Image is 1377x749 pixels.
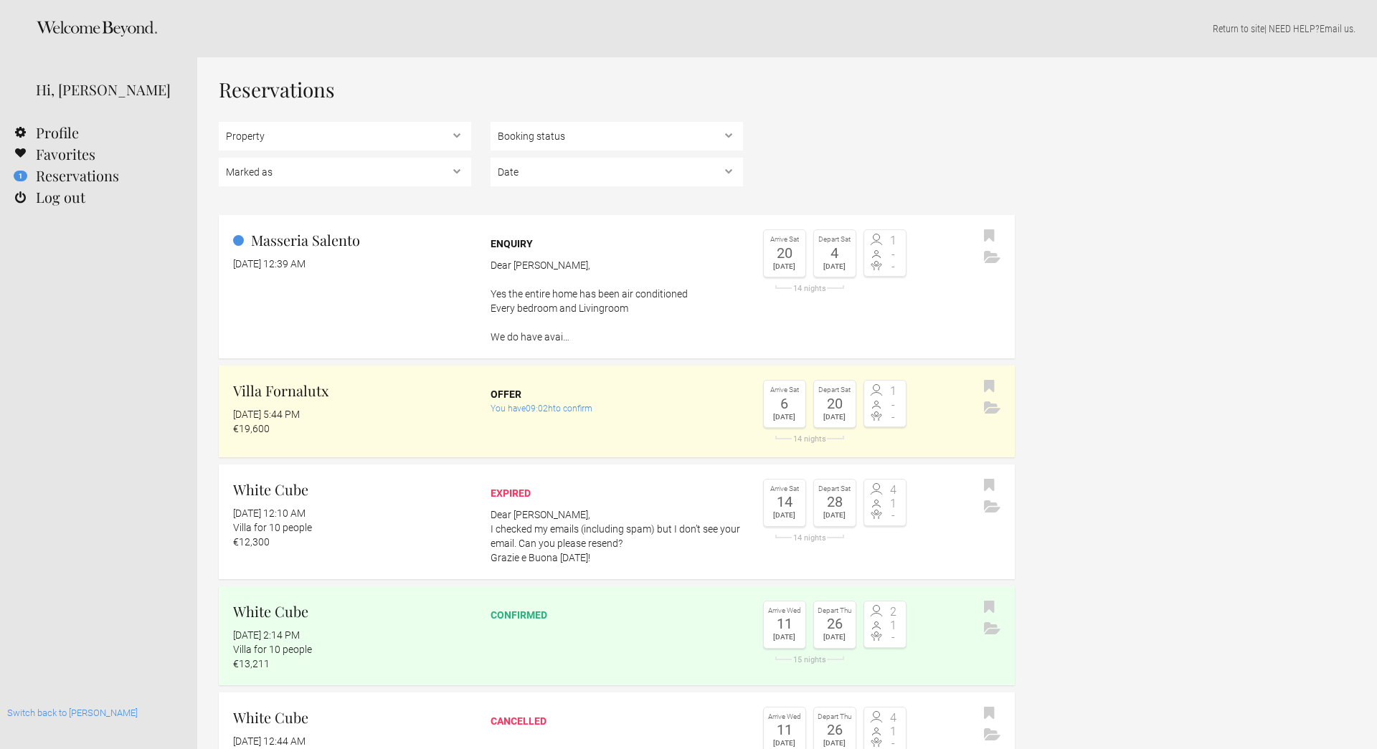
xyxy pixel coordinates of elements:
div: Enquiry [491,237,743,251]
div: Depart Sat [818,384,852,396]
div: confirmed [491,608,743,622]
span: 1 [885,498,902,510]
div: Villa for 10 people [233,520,471,535]
div: 4 [818,246,852,260]
span: 1 [885,726,902,738]
div: Arrive Wed [767,711,802,723]
h2: White Cube [233,601,471,622]
a: Switch back to [PERSON_NAME] [7,707,138,718]
button: Bookmark [980,226,998,247]
div: Depart Sat [818,234,852,246]
div: 20 [767,246,802,260]
button: Bookmark [980,597,998,619]
div: Arrive Sat [767,483,802,495]
div: 14 nights [763,534,856,542]
div: Depart Thu [818,711,852,723]
h2: Masseria Salento [233,229,471,251]
flynt-currency: €19,600 [233,423,270,434]
div: expired [491,486,743,500]
div: Depart Sat [818,483,852,495]
span: - [885,510,902,521]
div: [DATE] [818,260,852,273]
h2: White Cube [233,479,471,500]
div: 26 [818,722,852,737]
flynt-date-display: [DATE] 12:44 AM [233,735,306,747]
flynt-notification-badge: 1 [14,171,27,181]
button: Archive [980,619,1004,640]
button: Bookmark [980,703,998,725]
div: [DATE] [818,509,852,522]
p: Dear [PERSON_NAME], Yes the entire home has been air conditioned Every bedroom and Livingroom We ... [491,258,743,344]
div: 28 [818,495,852,509]
div: Offer [491,387,743,401]
a: White Cube [DATE] 2:14 PM Villa for 10 people €13,211 confirmed Arrive Wed 11 [DATE] Depart Thu 2... [219,586,1015,685]
div: 14 nights [763,285,856,292]
div: 20 [818,396,852,411]
button: Archive [980,725,1004,746]
button: Archive [980,247,1004,269]
div: Arrive Sat [767,384,802,396]
a: White Cube [DATE] 12:10 AM Villa for 10 people €12,300 expired Dear [PERSON_NAME],I checked my em... [219,464,1015,579]
flynt-date-display: [DATE] 2:14 PM [233,629,300,641]
h2: White Cube [233,707,471,728]
select: , , , [219,122,471,151]
div: 6 [767,396,802,411]
div: Hi, [PERSON_NAME] [36,79,176,100]
a: Email us [1320,23,1353,34]
span: - [885,411,902,423]
p: | NEED HELP? . [219,22,1355,36]
flynt-currency: €12,300 [233,536,270,548]
div: Arrive Sat [767,234,802,246]
flynt-date-display: [DATE] 5:44 PM [233,409,300,420]
flynt-countdown: 09:02h [526,404,553,414]
span: - [885,249,902,260]
div: 26 [818,616,852,631]
div: cancelled [491,714,743,728]
div: [DATE] [818,631,852,644]
div: You have to confirm [491,401,743,416]
div: [DATE] [767,260,802,273]
h2: Villa Fornalutx [233,380,471,401]
select: , , , [219,158,471,186]
span: - [885,261,902,272]
a: Villa Fornalutx [DATE] 5:44 PM €19,600 Offer You have09:02hto confirm Arrive Sat 6 [DATE] Depart ... [219,366,1015,457]
div: [DATE] [818,411,852,424]
button: Archive [980,497,1004,518]
div: 11 [767,616,802,631]
div: Villa for 10 people [233,642,471,657]
p: Dear [PERSON_NAME], I checked my emails (including spam) but I don’t see your email. Can you plea... [491,507,743,565]
span: 4 [885,485,902,496]
div: 14 [767,495,802,509]
div: [DATE] [767,411,802,424]
div: Depart Thu [818,605,852,617]
select: , , [491,122,743,151]
div: Arrive Wed [767,605,802,617]
div: 14 nights [763,435,856,443]
a: Masseria Salento [DATE] 12:39 AM Enquiry Dear [PERSON_NAME], Yes the entire home has been air con... [219,215,1015,358]
span: 4 [885,712,902,724]
span: - [885,631,902,643]
flynt-currency: €13,211 [233,658,270,669]
span: 1 [885,235,902,247]
div: [DATE] [767,631,802,644]
div: 11 [767,722,802,737]
span: 1 [885,386,902,397]
flynt-date-display: [DATE] 12:39 AM [233,258,306,269]
div: 15 nights [763,656,856,664]
a: Return to site [1213,23,1264,34]
button: Archive [980,398,1004,419]
h1: Reservations [219,79,1015,100]
flynt-date-display: [DATE] 12:10 AM [233,507,306,519]
span: 1 [885,620,902,631]
button: Bookmark [980,475,998,497]
span: - [885,738,902,749]
span: - [885,399,902,411]
button: Bookmark [980,376,998,398]
span: 2 [885,606,902,618]
div: [DATE] [767,509,802,522]
select: , [491,158,743,186]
